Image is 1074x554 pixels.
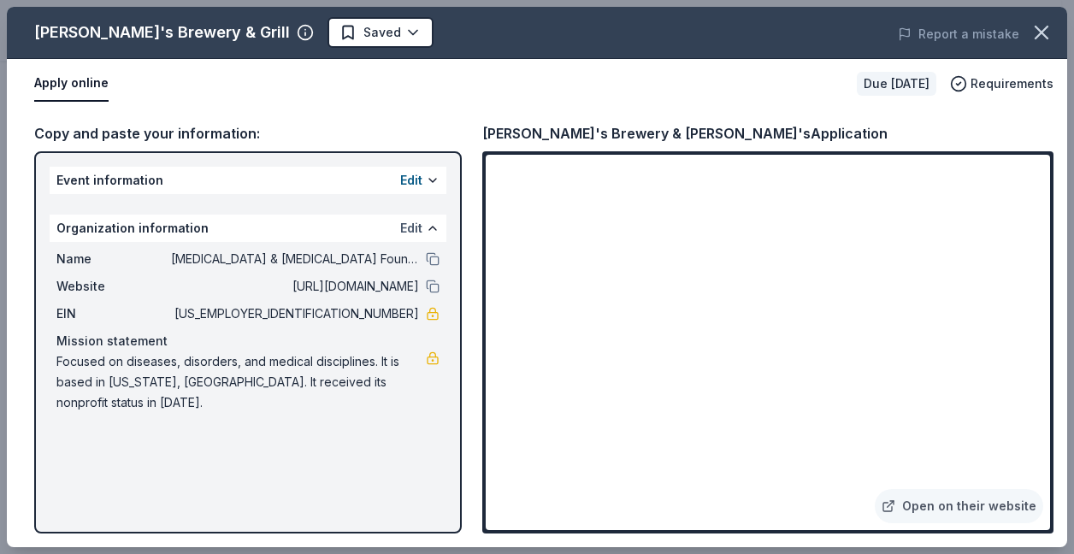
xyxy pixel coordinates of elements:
[328,17,434,48] button: Saved
[56,249,171,269] span: Name
[34,122,462,144] div: Copy and paste your information:
[400,170,422,191] button: Edit
[898,24,1019,44] button: Report a mistake
[971,74,1053,94] span: Requirements
[34,66,109,102] button: Apply online
[171,276,419,297] span: [URL][DOMAIN_NAME]
[171,304,419,324] span: [US_EMPLOYER_IDENTIFICATION_NUMBER]
[950,74,1053,94] button: Requirements
[50,215,446,242] div: Organization information
[482,122,888,144] div: [PERSON_NAME]'s Brewery & [PERSON_NAME]'s Application
[34,19,290,46] div: [PERSON_NAME]'s Brewery & Grill
[56,276,171,297] span: Website
[875,489,1043,523] a: Open on their website
[171,249,419,269] span: [MEDICAL_DATA] & [MEDICAL_DATA] Foundation
[56,351,426,413] span: Focused on diseases, disorders, and medical disciplines. It is based in [US_STATE], [GEOGRAPHIC_D...
[857,72,936,96] div: Due [DATE]
[363,22,401,43] span: Saved
[50,167,446,194] div: Event information
[400,218,422,239] button: Edit
[56,304,171,324] span: EIN
[56,331,440,351] div: Mission statement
